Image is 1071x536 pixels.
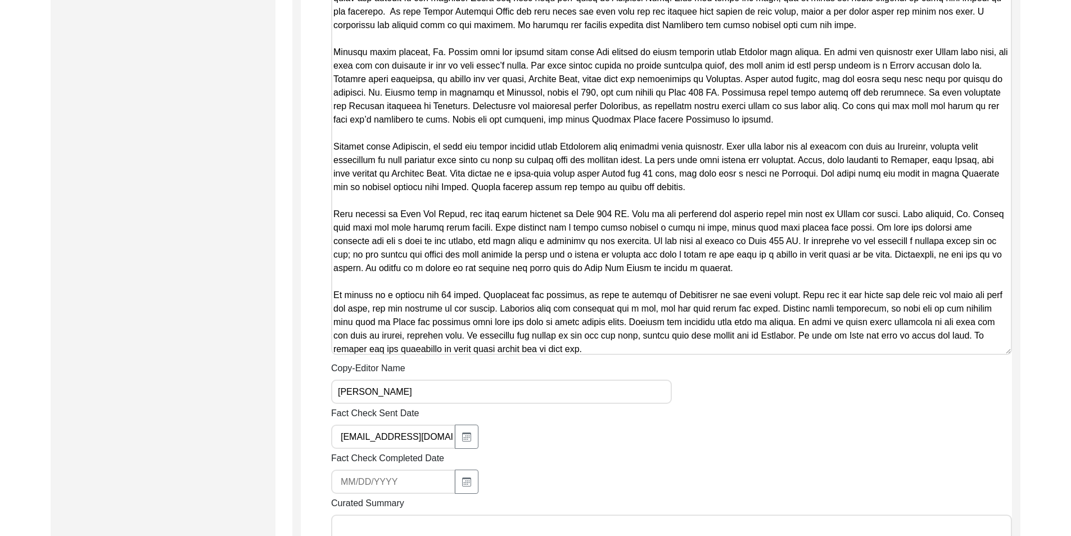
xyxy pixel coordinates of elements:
[331,425,455,449] input: MM/DD/YYYY
[331,497,404,510] label: Curated Summary
[331,407,419,420] label: Fact Check Sent Date
[331,362,405,375] label: Copy-Editor Name
[331,452,444,465] label: Fact Check Completed Date
[331,470,455,494] input: MM/DD/YYYY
